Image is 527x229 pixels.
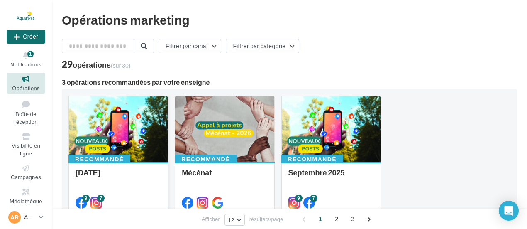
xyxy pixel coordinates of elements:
[7,73,45,93] a: Opérations
[182,168,267,185] div: Mécénat
[10,198,42,204] span: Médiathèque
[310,195,317,202] div: 7
[111,62,130,69] span: (sur 30)
[62,60,130,69] div: 29
[288,168,374,185] div: Septembre 2025
[11,174,41,180] span: Campagnes
[7,162,45,182] a: Campagnes
[175,155,237,164] div: Recommandé
[24,213,36,222] p: Amaury Reveillon
[346,212,359,226] span: 3
[62,13,517,26] div: Opérations marketing
[97,195,105,202] div: 7
[295,195,303,202] div: 9
[82,195,90,202] div: 9
[7,186,45,206] a: Médiathèque
[249,215,283,223] span: résultats/page
[10,61,41,68] span: Notifications
[314,212,327,226] span: 1
[226,39,299,53] button: Filtrer par catégorie
[228,217,234,223] span: 12
[14,111,37,125] span: Boîte de réception
[7,49,45,69] button: Notifications 1
[10,213,19,222] span: AR
[7,30,45,44] button: Créer
[202,215,220,223] span: Afficher
[27,51,34,57] div: 1
[12,85,40,91] span: Opérations
[224,214,245,226] button: 12
[159,39,221,53] button: Filtrer par canal
[62,79,517,86] div: 3 opérations recommandées par votre enseigne
[7,209,45,225] a: AR Amaury Reveillon
[68,155,130,164] div: Recommandé
[7,130,45,158] a: Visibilité en ligne
[7,97,45,127] a: Boîte de réception
[76,168,161,185] div: [DATE]
[73,61,130,69] div: opérations
[12,142,40,157] span: Visibilité en ligne
[330,212,343,226] span: 2
[499,201,519,221] div: Open Intercom Messenger
[281,155,343,164] div: Recommandé
[7,30,45,44] div: Nouvelle campagne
